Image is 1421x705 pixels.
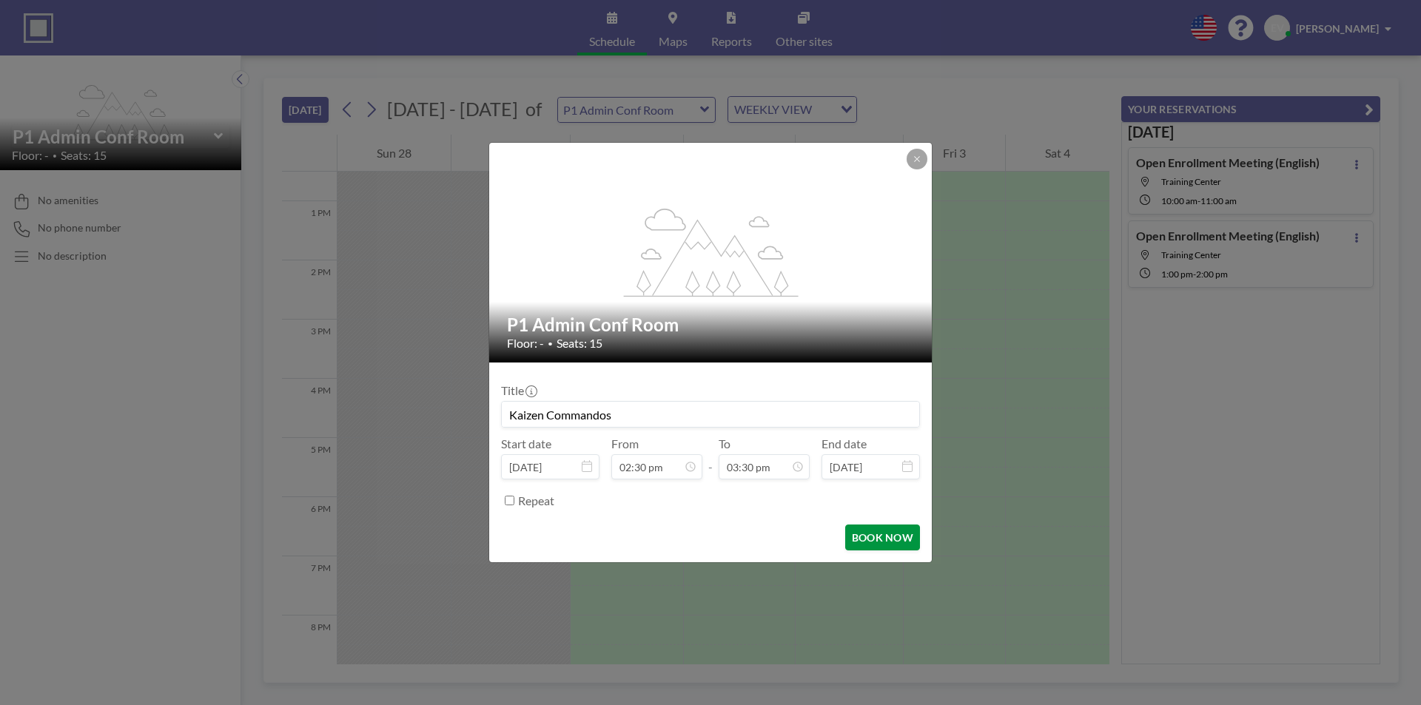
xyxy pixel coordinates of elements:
[719,436,730,451] label: To
[501,383,536,398] label: Title
[611,436,639,451] label: From
[845,524,920,550] button: BOOK NOW
[507,314,916,336] h2: P1 Admin Conf Room
[822,436,867,451] label: End date
[548,338,553,349] span: •
[507,336,544,351] span: Floor: -
[502,402,919,427] input: Erica's reservation
[624,207,799,296] g: flex-grow: 1.2;
[518,493,554,508] label: Repeat
[557,336,602,351] span: Seats: 15
[708,442,713,474] span: -
[501,436,551,451] label: Start date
